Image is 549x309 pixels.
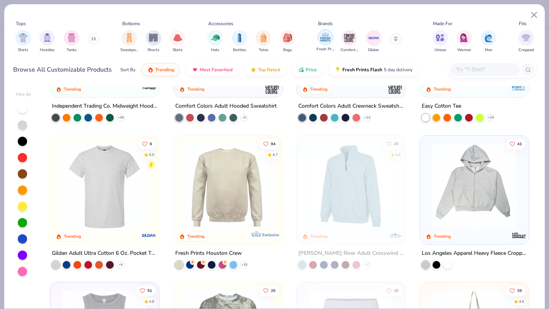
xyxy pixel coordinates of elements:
span: Men [485,47,493,53]
div: filter for Shorts [146,30,161,53]
img: most_fav.gif [192,67,198,73]
div: filter for Bags [280,30,296,53]
div: 4.6 [395,152,401,158]
div: Easy Cotton Tee [422,101,461,111]
img: Shirts Image [19,33,27,42]
span: Women [457,47,471,53]
img: Hoodies Image [43,33,51,42]
span: 51 [147,288,152,292]
button: filter button [15,30,31,53]
span: 94 [271,142,275,146]
img: e57e135b-9bef-4ec7-8879-9d5fc9bd6a4b [274,143,367,228]
button: filter button [457,30,472,53]
div: filter for Comfort Colors [340,30,358,53]
button: filter button [316,30,334,53]
div: Fits [519,20,527,27]
span: Sweatpants [120,47,138,53]
div: Tops [16,20,26,27]
div: 4.6 [519,299,524,304]
img: Comfort Colors logo [264,80,280,96]
img: Sweatpants Image [125,33,133,42]
button: Like [259,285,279,296]
span: 6 [150,142,152,146]
button: Like [382,285,402,296]
img: f8659b9a-ffcf-4c66-8fab-d697857cb3ac [181,143,274,228]
span: Shirts [18,47,28,53]
span: Fresh Prints Flash [342,67,382,73]
div: Browse All Customizable Products [13,65,112,74]
span: Hats [211,47,219,53]
div: 5.0 [149,152,154,158]
img: Comfort Colors logo [388,80,403,96]
button: Fresh Prints Flash5 day delivery [329,63,418,76]
input: Try "T-Shirt" [455,65,515,74]
div: Made For [433,20,452,27]
img: Port & Company logo [511,80,526,96]
div: Fresh Prints Houston Crew [175,248,242,258]
span: Bags [283,47,292,53]
button: filter button [280,30,296,53]
div: Filter By [16,92,31,98]
button: Like [382,138,402,149]
span: Exclusive [262,232,279,237]
img: TopRated.gif [250,67,257,73]
button: filter button [146,30,161,53]
img: Shorts Image [149,33,158,42]
span: Shorts [147,47,159,53]
button: Like [136,285,156,296]
button: filter button [433,30,448,53]
div: filter for Sweatpants [120,30,138,53]
img: 5dae992e-9f3c-4731-b560-f59fd71d84a4 [304,143,397,228]
div: filter for Men [481,30,496,53]
span: Cropped [518,47,534,53]
button: filter button [366,30,381,53]
button: filter button [120,30,138,53]
span: Bottles [233,47,246,53]
img: Cropped Image [522,33,530,42]
div: filter for Unisex [433,30,448,53]
img: Gildan logo [141,227,157,243]
div: 4.7 [272,152,278,158]
div: filter for Shirts [15,30,31,53]
span: + 36 [118,115,124,120]
button: filter button [207,30,223,53]
button: Like [506,285,526,296]
img: Charles River logo [388,227,403,243]
div: Gildan Adult Ultra Cotton 6 Oz. Pocket T-Shirt [52,248,157,258]
button: filter button [170,30,185,53]
img: Los Angeles Apparel logo [511,227,526,243]
div: filter for Tanks [64,30,79,53]
span: 41 [517,142,522,146]
div: filter for Hats [207,30,223,53]
img: trending.gif [147,67,154,73]
div: filter for Totes [256,30,271,53]
span: + 5 [242,115,246,120]
img: Tanks Image [67,33,76,42]
span: Totes [259,47,269,53]
div: [PERSON_NAME] River Adult Crosswind Quarter Zip Sweatshirt [298,248,404,258]
button: filter button [518,30,534,53]
div: filter for Skirts [170,30,185,53]
button: Price [292,63,323,76]
span: Skirts [173,47,183,53]
img: flash.gif [335,67,341,73]
img: Gildan Image [368,32,380,44]
button: Top Rated [245,63,286,76]
img: Fresh Prints Image [320,31,331,43]
img: Independent Trading Co. logo [141,80,157,96]
button: filter button [39,30,55,53]
div: 4.8 [149,299,154,304]
img: Comfort Colors Image [344,32,355,44]
div: Comfort Colors Adult Hooded Sweatshirt [175,101,277,111]
span: Gildan [368,47,379,53]
img: Women Image [460,33,469,42]
div: Comfort Colors Adult Crewneck Sweatshirt [298,101,404,111]
button: filter button [232,30,247,53]
button: filter button [481,30,496,53]
span: 5 day delivery [384,65,412,74]
span: 25 [394,142,398,146]
span: Fresh Prints [316,46,334,52]
img: 2768f77b-3536-41c3-9bcb-e17f4bd5ff68 [58,143,151,228]
img: Men Image [484,33,493,42]
img: Skirts Image [173,33,182,42]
